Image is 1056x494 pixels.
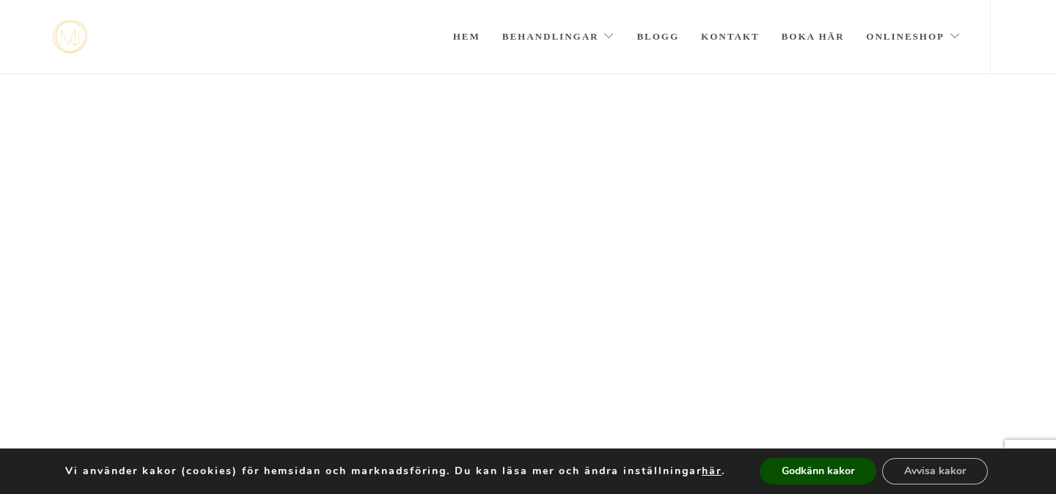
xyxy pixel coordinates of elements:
p: Vi använder kakor (cookies) för hemsidan och marknadsföring. Du kan läsa mer och ändra inställnin... [65,465,725,478]
a: mjstudio mjstudio mjstudio [53,21,87,54]
img: mjstudio [53,21,87,54]
button: Godkänn kakor [760,458,876,484]
button: här [702,465,722,478]
button: Avvisa kakor [882,458,988,484]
